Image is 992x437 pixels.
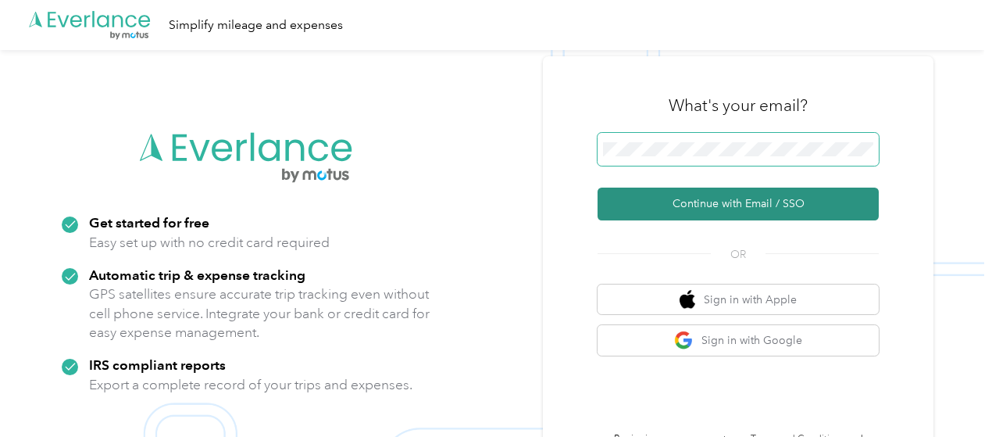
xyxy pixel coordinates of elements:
[89,233,330,253] p: Easy set up with no credit card required
[598,325,879,356] button: google logoSign in with Google
[669,95,808,116] h3: What's your email?
[905,349,992,437] iframe: Everlance-gr Chat Button Frame
[680,290,695,310] img: apple logo
[711,246,765,263] span: OR
[89,356,226,373] strong: IRS compliant reports
[674,331,694,350] img: google logo
[89,375,412,395] p: Export a complete record of your trips and expenses.
[169,16,343,35] div: Simplify mileage and expenses
[89,285,430,342] p: GPS satellites ensure accurate trip tracking even without cell phone service. Integrate your bank...
[89,214,209,231] strong: Get started for free
[89,267,305,283] strong: Automatic trip & expense tracking
[598,285,879,315] button: apple logoSign in with Apple
[598,188,879,220] button: Continue with Email / SSO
